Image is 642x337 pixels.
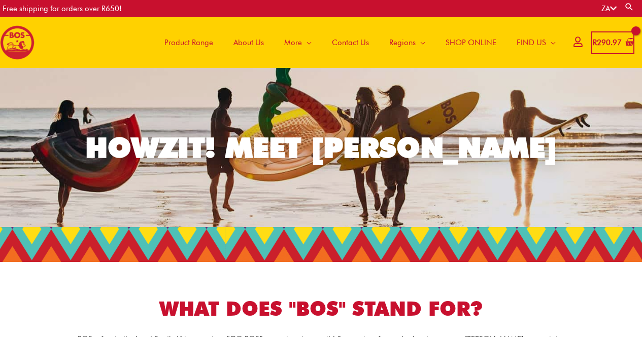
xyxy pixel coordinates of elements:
[601,4,617,13] a: ZA
[164,27,213,58] span: Product Range
[624,2,634,12] a: Search button
[284,27,302,58] span: More
[332,27,369,58] span: Contact Us
[147,17,566,68] nav: Site Navigation
[274,17,322,68] a: More
[593,38,622,47] bdi: 290.97
[379,17,435,68] a: Regions
[446,27,496,58] span: SHOP ONLINE
[322,17,379,68] a: Contact Us
[593,38,597,47] span: R
[389,27,416,58] span: Regions
[233,27,264,58] span: About Us
[223,17,274,68] a: About Us
[517,27,546,58] span: FIND US
[37,295,605,323] h1: WHAT DOES "BOS" STAND FOR?
[154,17,223,68] a: Product Range
[85,134,557,162] div: HOWZIT! MEET [PERSON_NAME]
[435,17,506,68] a: SHOP ONLINE
[591,31,634,54] a: View Shopping Cart, 3 items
